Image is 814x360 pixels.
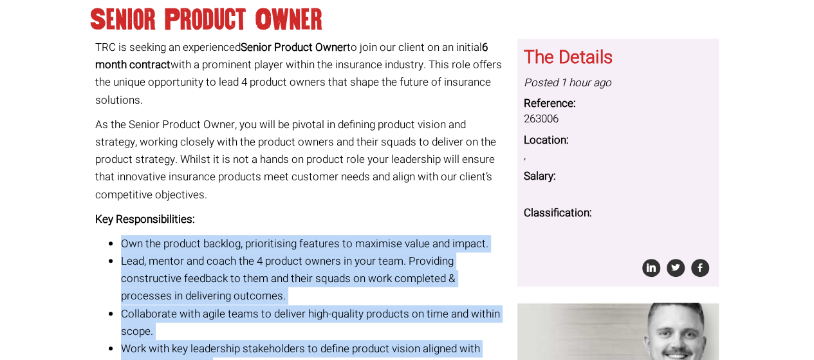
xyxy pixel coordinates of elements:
b: Senior Product Owner [241,39,347,55]
dt: Location: [524,133,714,148]
dd: 263006 [524,111,714,127]
li: Collaborate with agile teams to deliver high-quality products on time and within scope. [121,305,508,340]
dd: , [524,148,714,164]
h1: Senior Product Owner [90,8,724,32]
li: Lead, mentor and coach the 4 product owners in your team. Providing constructive feedback to them... [121,252,508,305]
dt: Reference: [524,96,714,111]
dt: Salary: [524,169,714,184]
p: TRC is seeking an experienced to join our client on an initial with a prominent player within the... [95,39,508,109]
i: Posted 1 hour ago [524,75,611,91]
li: Own the product backlog, prioritising features to maximise value and impact. [121,235,508,252]
strong: Key Responsibilities: [95,211,195,227]
dt: Classification: [524,205,714,221]
h3: The Details [524,48,714,68]
p: As the Senior Product Owner, you will be pivotal in defining product vision and strategy, working... [95,116,508,204]
b: 6 month contract [95,39,488,73]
